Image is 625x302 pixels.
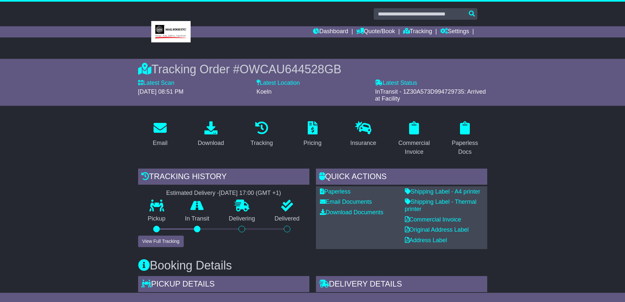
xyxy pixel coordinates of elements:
a: Quote/Book [356,26,395,37]
div: Paperless Docs [447,139,483,156]
a: Commercial Invoice [405,216,461,223]
p: Delivered [265,215,309,222]
a: Download Documents [320,209,384,216]
span: Koeln [257,88,272,95]
a: Email Documents [320,198,372,205]
a: Settings [440,26,469,37]
span: InTransit - 1Z30A573D994729735: Arrived at Facility [375,88,486,102]
div: Quick Actions [316,169,487,186]
a: Shipping Label - Thermal printer [405,198,477,212]
div: Delivery Details [316,276,487,294]
a: Tracking [403,26,432,37]
a: Tracking [246,119,277,150]
h3: Booking Details [138,259,487,272]
button: View Full Tracking [138,236,184,247]
a: Address Label [405,237,447,244]
div: [DATE] 17:00 (GMT +1) [219,190,281,197]
span: OWCAU644528GB [240,62,341,76]
div: Pricing [303,139,322,148]
div: Estimated Delivery - [138,190,309,197]
a: Shipping Label - A4 printer [405,188,480,195]
label: Latest Status [375,80,417,87]
a: Insurance [346,119,381,150]
a: Email [148,119,172,150]
div: Download [198,139,224,148]
div: Email [153,139,167,148]
div: Tracking Order # [138,62,487,76]
img: MBE Malvern [151,21,191,42]
div: Commercial Invoice [396,139,432,156]
p: Pickup [138,215,176,222]
a: Paperless [320,188,351,195]
p: Delivering [219,215,265,222]
label: Latest Scan [138,80,175,87]
a: Pricing [299,119,326,150]
div: Pickup Details [138,276,309,294]
div: Insurance [350,139,376,148]
a: Commercial Invoice [392,119,436,159]
div: Tracking [250,139,273,148]
p: In Transit [175,215,219,222]
a: Dashboard [313,26,348,37]
a: Original Address Label [405,226,469,233]
a: Paperless Docs [443,119,487,159]
span: [DATE] 08:51 PM [138,88,184,95]
label: Latest Location [257,80,300,87]
a: Download [194,119,228,150]
div: Tracking history [138,169,309,186]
